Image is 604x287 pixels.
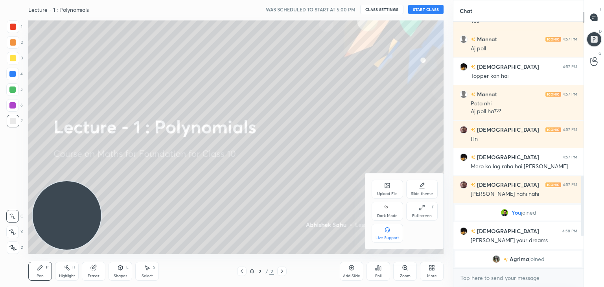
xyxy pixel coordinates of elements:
[377,214,398,218] div: Dark Mode
[376,236,399,240] div: Live Support
[377,192,398,196] div: Upload File
[432,205,434,209] div: F
[412,214,432,218] div: Full screen
[411,192,433,196] div: Slide theme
